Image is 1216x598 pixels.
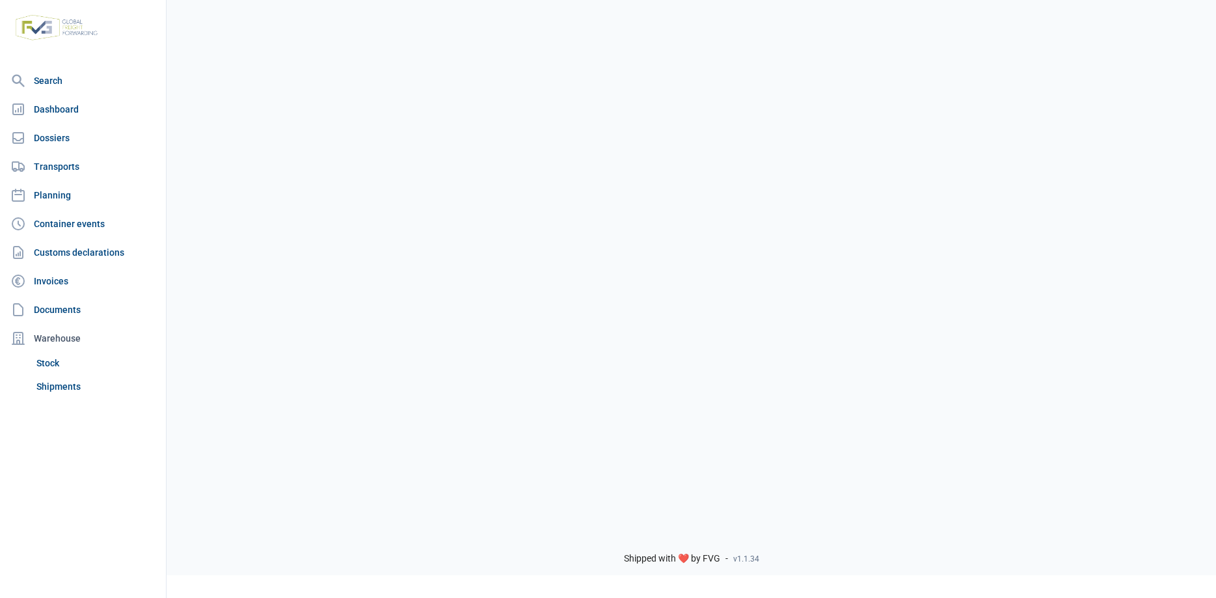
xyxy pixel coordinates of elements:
[725,553,728,565] span: -
[5,182,161,208] a: Planning
[733,554,759,564] span: v1.1.34
[5,325,161,351] div: Warehouse
[5,297,161,323] a: Documents
[5,68,161,94] a: Search
[5,211,161,237] a: Container events
[5,154,161,180] a: Transports
[31,351,161,375] a: Stock
[5,239,161,265] a: Customs declarations
[31,375,161,398] a: Shipments
[5,268,161,294] a: Invoices
[624,553,720,565] span: Shipped with ❤️ by FVG
[5,125,161,151] a: Dossiers
[10,10,103,46] img: FVG - Global freight forwarding
[5,96,161,122] a: Dashboard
